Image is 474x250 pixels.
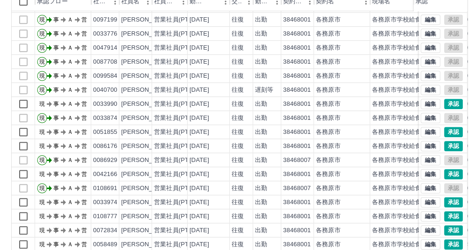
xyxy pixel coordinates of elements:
[316,128,341,137] div: 各務原市
[53,157,59,163] text: 事
[154,58,203,66] div: 営業社員(PT契約)
[316,86,341,95] div: 各務原市
[81,87,87,93] text: 営
[39,30,45,37] text: 現
[67,157,73,163] text: Ａ
[53,129,59,135] text: 事
[39,227,45,234] text: 現
[232,86,244,95] div: 往復
[421,197,440,207] button: 編集
[232,226,244,235] div: 往復
[316,72,341,81] div: 各務原市
[190,29,209,38] div: [DATE]
[255,114,267,123] div: 出勤
[421,43,440,53] button: 編集
[154,226,203,235] div: 営業社員(PT契約)
[372,212,446,221] div: 各務原市学校給食センター
[283,86,311,95] div: 38468001
[53,44,59,51] text: 事
[316,114,341,123] div: 各務原市
[283,198,311,207] div: 38468001
[190,72,209,81] div: [DATE]
[316,156,341,165] div: 各務原市
[53,73,59,79] text: 事
[283,58,311,66] div: 38468001
[81,199,87,206] text: 営
[283,114,311,123] div: 38468001
[255,86,273,95] div: 遅刻等
[67,16,73,23] text: Ａ
[39,171,45,177] text: 現
[67,143,73,149] text: Ａ
[232,15,244,24] div: 往復
[81,227,87,234] text: 営
[232,58,244,66] div: 往復
[232,114,244,123] div: 往復
[67,30,73,37] text: Ａ
[444,127,463,137] button: 承認
[316,100,341,109] div: 各務原市
[372,29,446,38] div: 各務原市学校給食センター
[121,44,172,52] div: [PERSON_NAME]
[67,73,73,79] text: Ａ
[283,72,311,81] div: 38468001
[421,99,440,109] button: 編集
[53,101,59,107] text: 事
[154,86,203,95] div: 営業社員(PT契約)
[121,212,172,221] div: [PERSON_NAME]
[255,184,267,193] div: 出勤
[67,129,73,135] text: Ａ
[154,128,203,137] div: 営業社員(PT契約)
[444,169,463,179] button: 承認
[232,198,244,207] div: 往復
[81,129,87,135] text: 営
[154,184,203,193] div: 営業社員(PT契約)
[154,142,203,151] div: 営業社員(PT契約)
[67,199,73,206] text: Ａ
[121,240,172,249] div: [PERSON_NAME]
[93,212,117,221] div: 0108777
[421,155,440,165] button: 編集
[232,128,244,137] div: 往復
[67,185,73,191] text: Ａ
[316,212,341,221] div: 各務原市
[67,87,73,93] text: Ａ
[93,184,117,193] div: 0108691
[81,115,87,121] text: 営
[283,15,311,24] div: 38468001
[81,143,87,149] text: 営
[93,15,117,24] div: 0097199
[39,87,45,93] text: 現
[67,44,73,51] text: Ａ
[154,170,203,179] div: 営業社員(PT契約)
[39,59,45,65] text: 現
[255,226,267,235] div: 出勤
[372,226,446,235] div: 各務原市学校給食センター
[444,99,463,109] button: 承認
[53,227,59,234] text: 事
[283,184,311,193] div: 38468007
[421,169,440,179] button: 編集
[53,16,59,23] text: 事
[283,142,311,151] div: 38468001
[232,44,244,52] div: 往復
[81,16,87,23] text: 営
[81,241,87,248] text: 営
[316,29,341,38] div: 各務原市
[190,44,209,52] div: [DATE]
[190,184,209,193] div: [DATE]
[39,44,45,51] text: 現
[316,184,341,193] div: 各務原市
[316,240,341,249] div: 各務原市
[39,157,45,163] text: 現
[232,142,244,151] div: 往復
[93,226,117,235] div: 0072834
[154,198,203,207] div: 営業社員(PT契約)
[81,213,87,220] text: 営
[316,198,341,207] div: 各務原市
[421,15,440,25] button: 編集
[93,72,117,81] div: 0099584
[283,29,311,38] div: 38468001
[190,58,209,66] div: [DATE]
[190,170,209,179] div: [DATE]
